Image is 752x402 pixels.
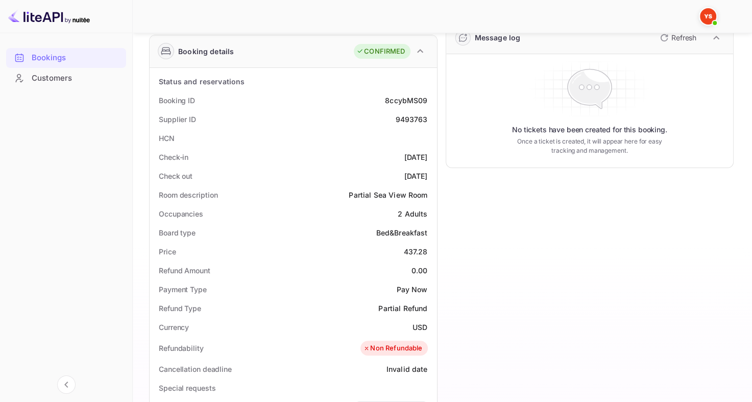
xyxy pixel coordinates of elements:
div: Occupancies [159,208,203,219]
div: Cancellation deadline [159,364,232,374]
div: Currency [159,322,189,333]
div: Check out [159,171,192,181]
div: Price [159,246,176,257]
div: Partial Refund [378,303,427,314]
div: 9493763 [395,114,427,125]
div: Invalid date [386,364,428,374]
div: Booking details [178,46,234,57]
a: Bookings [6,48,126,67]
div: Status and reservations [159,76,245,87]
div: CONFIRMED [356,46,405,57]
div: Refundability [159,343,204,353]
div: Non Refundable [363,343,422,353]
div: Customers [32,73,121,84]
a: Customers [6,68,126,87]
div: Bookings [32,52,121,64]
div: Payment Type [159,284,207,295]
div: Board type [159,227,196,238]
div: Check-in [159,152,188,162]
div: Bookings [6,48,126,68]
p: Refresh [671,32,696,43]
button: Refresh [654,30,700,46]
div: Bed&Breakfast [376,227,428,238]
div: USD [413,322,427,333]
button: Collapse navigation [57,375,76,394]
div: [DATE] [404,171,428,181]
div: Refund Type [159,303,201,314]
p: Once a ticket is created, it will appear here for easy tracking and management. [513,137,666,155]
div: Room description [159,190,217,200]
div: Partial Sea View Room [349,190,427,200]
img: LiteAPI logo [8,8,90,25]
p: No tickets have been created for this booking. [512,125,667,135]
div: 0.00 [411,265,428,276]
div: 437.28 [404,246,428,257]
div: 8ccybMS09 [385,95,427,106]
div: Pay Now [396,284,427,295]
div: [DATE] [404,152,428,162]
div: Supplier ID [159,114,196,125]
div: Special requests [159,383,215,393]
div: Message log [475,32,521,43]
div: Booking ID [159,95,195,106]
img: Yandex Support [700,8,716,25]
div: Refund Amount [159,265,210,276]
div: Customers [6,68,126,88]
div: 2 Adults [398,208,427,219]
div: HCN [159,133,175,144]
